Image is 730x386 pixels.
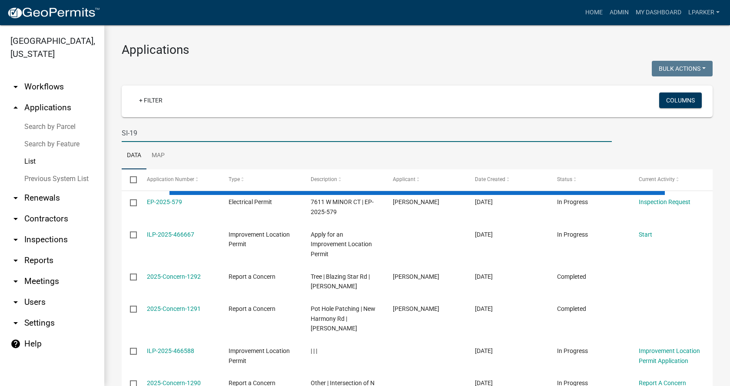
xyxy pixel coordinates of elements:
[467,169,549,190] datatable-header-cell: Date Created
[393,198,439,205] span: Janette Bruner
[10,318,21,328] i: arrow_drop_down
[639,231,652,238] a: Start
[557,231,588,238] span: In Progress
[475,198,493,205] span: 08/20/2025
[475,347,493,354] span: 08/20/2025
[10,102,21,113] i: arrow_drop_up
[393,176,415,182] span: Applicant
[147,198,182,205] a: EP-2025-579
[639,198,690,205] a: Inspection Request
[229,273,275,280] span: Report a Concern
[659,92,702,108] button: Columns
[229,305,275,312] span: Report a Concern
[138,169,220,190] datatable-header-cell: Application Number
[557,198,588,205] span: In Progress
[311,198,374,215] span: 7611 W MINOR CT | EP-2025-579
[582,4,606,21] a: Home
[220,169,302,190] datatable-header-cell: Type
[122,169,138,190] datatable-header-cell: Select
[557,176,572,182] span: Status
[10,276,21,287] i: arrow_drop_down
[229,347,290,364] span: Improvement Location Permit
[652,61,713,76] button: Bulk Actions
[229,198,272,205] span: Electrical Permit
[557,305,586,312] span: Completed
[10,214,21,224] i: arrow_drop_down
[147,231,194,238] a: ILP-2025-466667
[548,169,630,190] datatable-header-cell: Status
[393,305,439,312] span: Charlie Wilson
[229,176,240,182] span: Type
[639,347,700,364] a: Improvement Location Permit Application
[122,43,713,57] h3: Applications
[311,347,317,354] span: | | |
[475,305,493,312] span: 08/20/2025
[147,176,194,182] span: Application Number
[10,255,21,266] i: arrow_drop_down
[311,273,370,290] span: Tree | Blazing Star Rd | Timothy Sims
[475,231,493,238] span: 08/20/2025
[475,273,493,280] span: 08/20/2025
[639,176,675,182] span: Current Activity
[630,169,713,190] datatable-header-cell: Current Activity
[606,4,632,21] a: Admin
[10,193,21,203] i: arrow_drop_down
[147,305,201,312] a: 2025-Concern-1291
[122,142,146,170] a: Data
[229,231,290,248] span: Improvement Location Permit
[10,234,21,245] i: arrow_drop_down
[685,4,723,21] a: lparker
[147,347,194,354] a: ILP-2025-466588
[311,305,375,332] span: Pot Hole Patching | New Harmony Rd | Ralph McClusky
[10,297,21,307] i: arrow_drop_down
[10,339,21,349] i: help
[311,231,372,258] span: Apply for an Improvement Location Permit
[385,169,467,190] datatable-header-cell: Applicant
[632,4,685,21] a: My Dashboard
[311,176,337,182] span: Description
[557,273,586,280] span: Completed
[475,176,505,182] span: Date Created
[132,92,169,108] a: + Filter
[146,142,170,170] a: Map
[557,347,588,354] span: In Progress
[10,82,21,92] i: arrow_drop_down
[122,124,612,142] input: Search for applications
[302,169,385,190] datatable-header-cell: Description
[147,273,201,280] a: 2025-Concern-1292
[393,273,439,280] span: Charlie Wilson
